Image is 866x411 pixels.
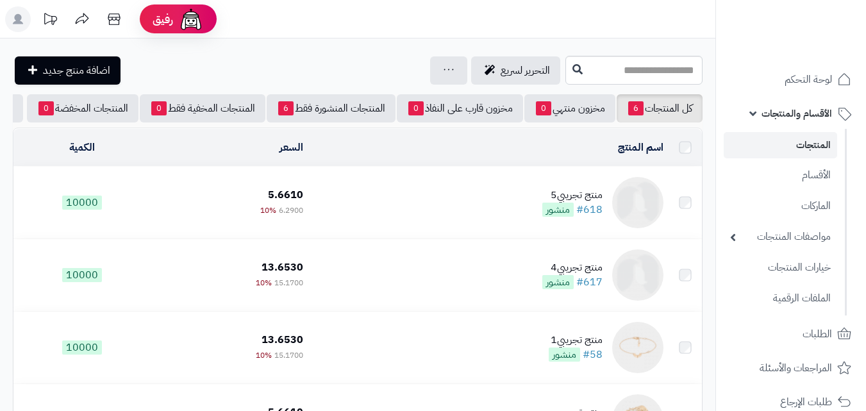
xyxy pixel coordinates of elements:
a: المراجعات والأسئلة [724,353,858,383]
div: منتج تجريبي5 [542,188,603,203]
img: منتج تجريبي5 [612,177,663,228]
a: المنتجات المنشورة فقط6 [267,94,396,122]
span: منشور [542,203,574,217]
span: 10% [256,349,272,361]
span: 0 [536,101,551,115]
a: مخزون قارب على النفاذ0 [397,94,523,122]
span: 13.6530 [262,332,303,348]
img: منتج تجريبي1 [612,322,663,373]
a: اضافة منتج جديد [15,56,121,85]
a: الملفات الرقمية [724,285,837,312]
span: طلبات الإرجاع [780,393,832,411]
a: مخزون منتهي0 [524,94,615,122]
span: 0 [151,101,167,115]
a: مواصفات المنتجات [724,223,837,251]
a: الكمية [69,140,95,155]
span: التحرير لسريع [501,63,550,78]
span: 10% [256,277,272,289]
a: التحرير لسريع [471,56,560,85]
span: 13.6530 [262,260,303,275]
span: 6 [628,101,644,115]
span: منشور [549,348,580,362]
img: ai-face.png [178,6,204,32]
span: 6 [278,101,294,115]
span: 10000 [62,340,102,355]
span: 6.2900 [279,205,303,216]
a: #617 [576,274,603,290]
a: #58 [583,347,603,362]
span: 10000 [62,196,102,210]
span: المراجعات والأسئلة [760,359,832,377]
span: 10% [260,205,276,216]
a: لوحة التحكم [724,64,858,95]
span: اضافة منتج جديد [43,63,110,78]
span: 0 [408,101,424,115]
img: logo-2.png [779,35,854,62]
span: 5.6610 [268,187,303,203]
span: 15.1700 [274,349,303,361]
a: المنتجات [724,132,837,158]
a: كل المنتجات6 [617,94,703,122]
span: 15.1700 [274,277,303,289]
div: منتج تجريبي1 [549,333,603,348]
span: الطلبات [803,325,832,343]
a: المنتجات المخفية فقط0 [140,94,265,122]
a: خيارات المنتجات [724,254,837,281]
img: منتج تجريبي4 [612,249,663,301]
span: الأقسام والمنتجات [762,105,832,122]
span: 10000 [62,268,102,282]
span: 0 [38,101,54,115]
a: الطلبات [724,319,858,349]
span: لوحة التحكم [785,71,832,88]
a: الأقسام [724,162,837,189]
span: رفيق [153,12,173,27]
a: المنتجات المخفضة0 [27,94,138,122]
a: تحديثات المنصة [34,6,66,35]
a: #618 [576,202,603,217]
div: منتج تجريبي4 [542,260,603,275]
a: اسم المنتج [618,140,663,155]
a: السعر [279,140,303,155]
a: الماركات [724,192,837,220]
span: منشور [542,275,574,289]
